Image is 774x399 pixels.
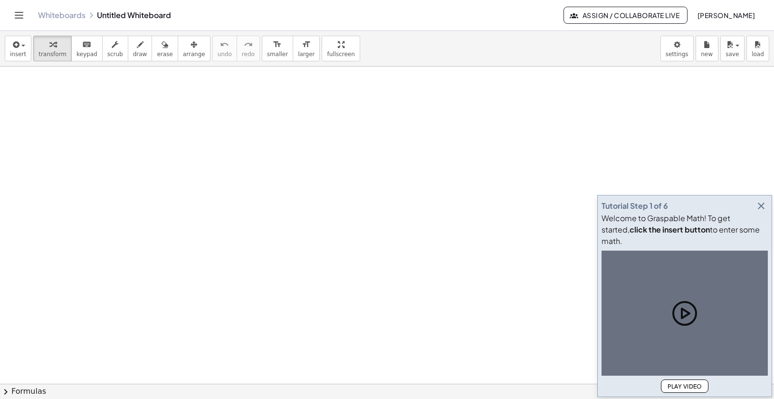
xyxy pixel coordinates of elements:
[262,36,293,61] button: format_sizesmaller
[302,39,311,50] i: format_size
[697,11,755,19] span: [PERSON_NAME]
[152,36,178,61] button: erase
[11,8,27,23] button: Toggle navigation
[630,224,710,234] b: click the insert button
[76,51,97,58] span: keypad
[5,36,31,61] button: insert
[71,36,103,61] button: keyboardkeypad
[38,10,86,20] a: Whiteboards
[133,51,147,58] span: draw
[752,51,764,58] span: load
[327,51,354,58] span: fullscreen
[218,51,232,58] span: undo
[107,51,123,58] span: scrub
[293,36,320,61] button: format_sizelarger
[701,51,713,58] span: new
[102,36,128,61] button: scrub
[178,36,210,61] button: arrange
[667,383,702,390] span: Play Video
[128,36,153,61] button: draw
[273,39,282,50] i: format_size
[220,39,229,50] i: undo
[10,51,26,58] span: insert
[572,11,679,19] span: Assign / Collaborate Live
[244,39,253,50] i: redo
[82,39,91,50] i: keyboard
[720,36,745,61] button: save
[38,51,67,58] span: transform
[602,213,768,247] div: Welcome to Graspable Math! To get started, to enter some math.
[33,36,72,61] button: transform
[212,36,237,61] button: undoundo
[267,51,288,58] span: smaller
[602,200,668,212] div: Tutorial Step 1 of 6
[564,7,688,24] button: Assign / Collaborate Live
[726,51,739,58] span: save
[661,380,708,393] button: Play Video
[666,51,688,58] span: settings
[689,7,763,24] button: [PERSON_NAME]
[746,36,769,61] button: load
[242,51,255,58] span: redo
[696,36,718,61] button: new
[322,36,360,61] button: fullscreen
[660,36,694,61] button: settings
[237,36,260,61] button: redoredo
[298,51,315,58] span: larger
[183,51,205,58] span: arrange
[157,51,172,58] span: erase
